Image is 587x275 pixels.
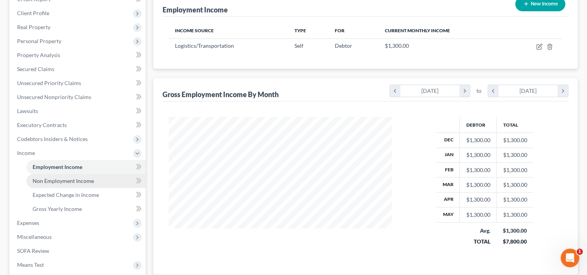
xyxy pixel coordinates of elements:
[26,160,145,174] a: Employment Income
[11,118,145,132] a: Executory Contracts
[17,52,60,58] span: Property Analysis
[33,205,82,212] span: Gross Yearly Income
[561,249,579,267] iframe: Intercom live chat
[385,42,409,49] span: $1,300.00
[17,247,49,254] span: SOFA Review
[497,162,533,177] td: $1,300.00
[17,66,54,72] span: Secured Claims
[466,196,490,204] div: $1,300.00
[466,151,490,159] div: $1,300.00
[436,148,460,162] th: Jan
[459,85,470,97] i: chevron_right
[26,188,145,202] a: Expected Change in Income
[497,117,533,132] th: Total
[33,191,99,198] span: Expected Change in Income
[17,24,50,30] span: Real Property
[33,164,82,170] span: Employment Income
[436,133,460,148] th: Dec
[17,150,35,156] span: Income
[466,136,490,144] div: $1,300.00
[33,178,94,184] span: Non Employment Income
[17,108,38,114] span: Lawsuits
[175,42,234,49] span: Logistics/Transportation
[17,80,81,86] span: Unsecured Priority Claims
[17,219,39,226] span: Expenses
[335,42,352,49] span: Debtor
[488,85,499,97] i: chevron_left
[497,207,533,222] td: $1,300.00
[436,192,460,207] th: Apr
[466,166,490,174] div: $1,300.00
[17,136,88,142] span: Codebtors Insiders & Notices
[11,76,145,90] a: Unsecured Priority Claims
[436,162,460,177] th: Feb
[460,117,497,132] th: Debtor
[577,249,583,255] span: 1
[503,238,527,245] div: $7,800.00
[497,133,533,148] td: $1,300.00
[385,28,450,33] span: Current Monthly Income
[17,38,61,44] span: Personal Property
[503,227,527,235] div: $1,300.00
[294,28,306,33] span: Type
[499,85,558,97] div: [DATE]
[294,42,303,49] span: Self
[466,227,490,235] div: Avg.
[11,90,145,104] a: Unsecured Nonpriority Claims
[175,28,214,33] span: Income Source
[400,85,460,97] div: [DATE]
[466,238,490,245] div: TOTAL
[558,85,568,97] i: chevron_right
[17,94,91,100] span: Unsecured Nonpriority Claims
[335,28,345,33] span: For
[466,211,490,219] div: $1,300.00
[163,5,228,14] div: Employment Income
[163,90,279,99] div: Gross Employment Income By Month
[466,181,490,189] div: $1,300.00
[497,178,533,192] td: $1,300.00
[17,233,52,240] span: Miscellaneous
[11,62,145,76] a: Secured Claims
[26,174,145,188] a: Non Employment Income
[11,104,145,118] a: Lawsuits
[497,148,533,162] td: $1,300.00
[436,207,460,222] th: May
[497,192,533,207] td: $1,300.00
[17,10,49,16] span: Client Profile
[390,85,400,97] i: chevron_left
[26,202,145,216] a: Gross Yearly Income
[436,178,460,192] th: Mar
[17,261,44,268] span: Means Test
[11,48,145,62] a: Property Analysis
[476,87,481,95] span: to
[17,122,67,128] span: Executory Contracts
[11,244,145,258] a: SOFA Review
